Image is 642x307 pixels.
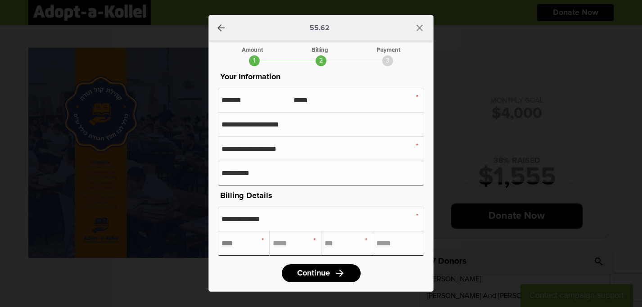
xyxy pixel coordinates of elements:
[218,71,424,83] p: Your Information
[312,47,328,53] div: Billing
[377,47,400,53] div: Payment
[316,55,326,66] div: 2
[297,269,330,277] span: Continue
[335,268,345,279] i: arrow_forward
[414,23,425,33] i: close
[310,24,330,32] p: 55.62
[382,55,393,66] div: 3
[242,47,263,53] div: Amount
[282,264,361,282] a: Continuearrow_forward
[249,55,260,66] div: 1
[218,190,424,202] p: Billing Details
[216,23,226,33] a: arrow_back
